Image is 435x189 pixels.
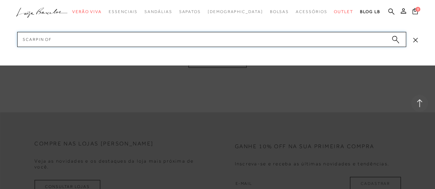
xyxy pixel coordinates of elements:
span: Bolsas [270,9,289,14]
span: Verão Viva [72,9,102,14]
input: Buscar. [17,32,406,47]
span: Outlet [334,9,353,14]
span: 0 [415,7,420,12]
span: Sapatos [179,9,200,14]
a: BLOG LB [360,5,380,18]
span: Sandálias [144,9,172,14]
a: categoryNavScreenReaderText [109,5,138,18]
a: categoryNavScreenReaderText [72,5,102,18]
a: noSubCategoriesText [208,5,263,18]
span: Essenciais [109,9,138,14]
span: [DEMOGRAPHIC_DATA] [208,9,263,14]
button: 0 [410,8,420,17]
a: categoryNavScreenReaderText [144,5,172,18]
a: categoryNavScreenReaderText [270,5,289,18]
a: categoryNavScreenReaderText [179,5,200,18]
span: BLOG LB [360,9,380,14]
a: categoryNavScreenReaderText [334,5,353,18]
span: Acessórios [296,9,327,14]
a: categoryNavScreenReaderText [296,5,327,18]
